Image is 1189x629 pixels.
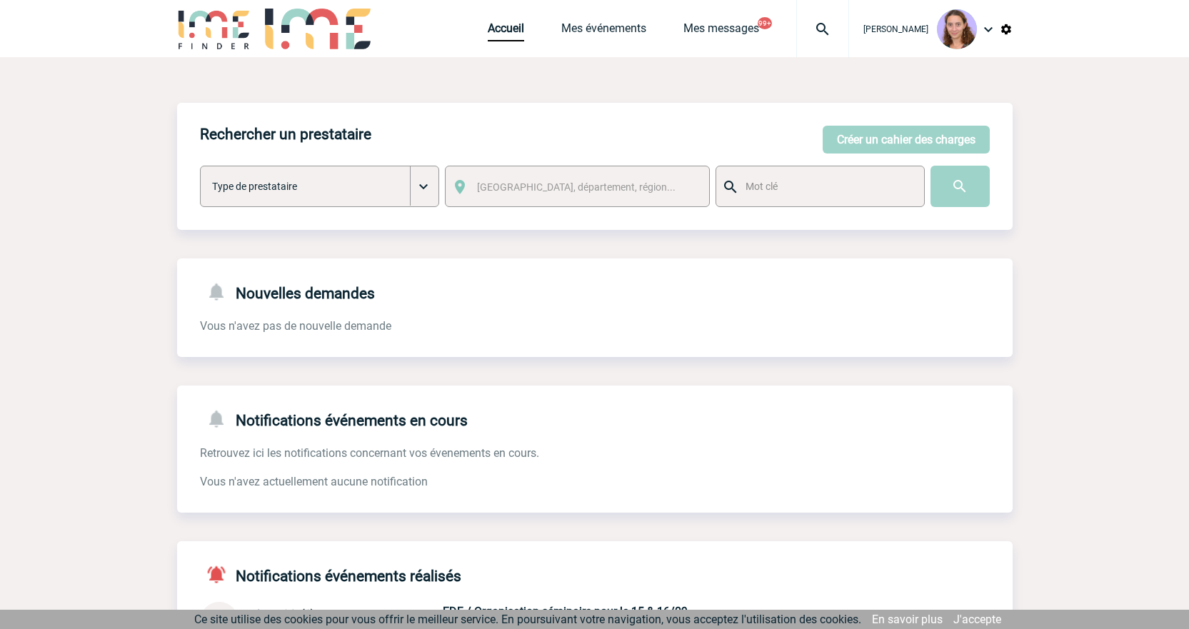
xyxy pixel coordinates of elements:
a: En savoir plus [872,613,943,626]
span: [GEOGRAPHIC_DATA], département, région... [477,181,676,193]
input: Mot clé [742,177,911,196]
img: IME-Finder [177,9,251,49]
a: J'accepte [953,613,1001,626]
span: EDF / Organisation séminaire pour le 15 & 16/09 [443,605,688,618]
h4: Nouvelles demandes [200,281,375,302]
img: notifications-24-px-g.png [206,408,236,429]
span: [PERSON_NAME] [863,24,928,34]
img: 101030-1.png [937,9,977,49]
img: notifications-24-px-g.png [206,281,236,302]
span: Vous n'avez actuellement aucune notification [200,475,428,488]
span: admin 16 (1) [247,608,315,621]
a: Mes événements [561,21,646,41]
a: Mes messages [683,21,759,41]
span: Retrouvez ici les notifications concernant vos évenements en cours. [200,446,539,460]
span: Vous n'avez pas de nouvelle demande [200,319,391,333]
h4: Notifications événements en cours [200,408,468,429]
button: 99+ [758,17,772,29]
a: Accueil [488,21,524,41]
img: notifications-active-24-px-r.png [206,564,236,585]
h4: Rechercher un prestataire [200,126,371,143]
h4: Notifications événements réalisés [200,564,461,585]
span: Ce site utilise des cookies pour vous offrir le meilleur service. En poursuivant votre navigation... [194,613,861,626]
input: Submit [930,166,990,207]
